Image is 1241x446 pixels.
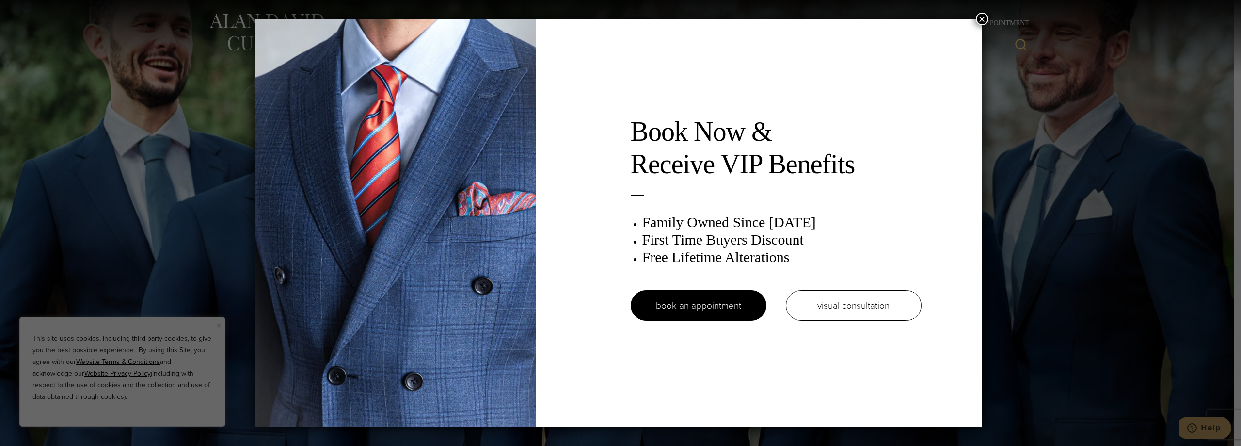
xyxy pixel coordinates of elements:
[631,116,922,181] h2: Book Now & Receive VIP Benefits
[642,231,922,248] h3: First Time Buyers Discount
[976,13,988,25] button: Close
[642,248,922,266] h3: Free Lifetime Alterations
[631,290,766,321] a: book an appointment
[786,290,922,321] a: visual consultation
[22,7,42,16] span: Help
[642,214,922,231] h3: Family Owned Since [DATE]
